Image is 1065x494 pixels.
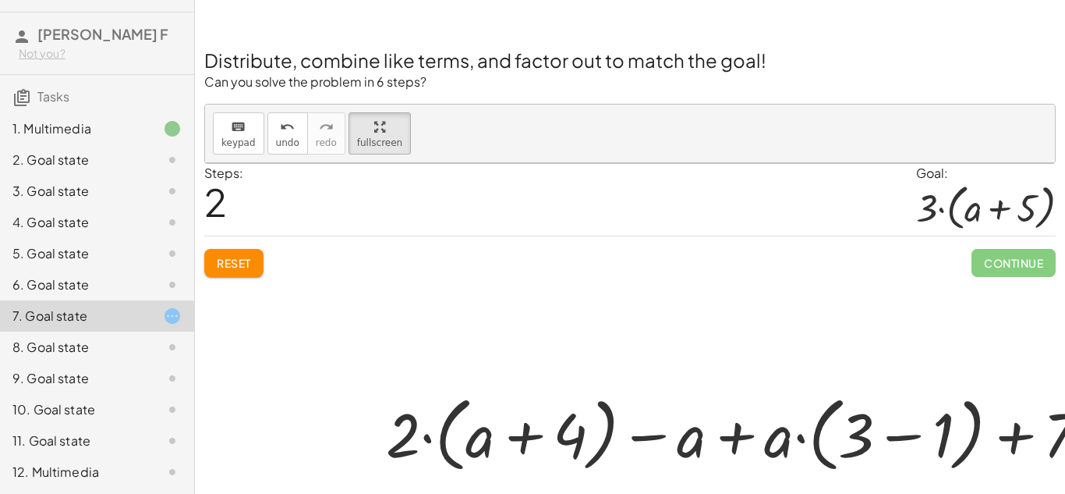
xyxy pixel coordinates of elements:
div: 3. Goal state [12,182,138,201]
span: fullscreen [357,137,402,148]
i: Task not started. [163,338,182,357]
span: undo [276,137,299,148]
div: 11. Goal state [12,432,138,450]
i: Task not started. [163,182,182,201]
div: 2. Goal state [12,151,138,169]
span: keypad [221,137,256,148]
i: Task not started. [163,275,182,294]
i: Task started. [163,307,182,325]
i: undo [280,118,295,137]
button: keyboardkeypad [213,112,264,155]
div: 9. Goal state [12,369,138,388]
span: [PERSON_NAME] F [37,25,168,43]
i: keyboard [231,118,246,137]
i: Task not started. [163,244,182,263]
button: redoredo [307,112,345,155]
div: 4. Goal state [12,213,138,232]
i: Task not started. [163,400,182,419]
i: Task finished. [163,119,182,138]
button: undoundo [267,112,308,155]
i: Task not started. [163,432,182,450]
div: Not you? [19,46,182,62]
i: Task not started. [163,369,182,388]
p: Can you solve the problem in 6 steps? [204,73,1056,91]
i: Task not started. [163,151,182,169]
div: 6. Goal state [12,275,138,294]
div: 5. Goal state [12,244,138,263]
span: Tasks [37,88,69,105]
div: 10. Goal state [12,400,138,419]
label: Steps: [204,165,243,181]
div: 1. Multimedia [12,119,138,138]
span: redo [316,137,337,148]
span: 2 [204,178,227,226]
div: 12. Multimedia [12,463,138,482]
div: 8. Goal state [12,338,138,357]
button: Reset [204,249,264,277]
div: 7. Goal state [12,307,138,325]
i: redo [319,118,334,137]
i: Task not started. [163,213,182,232]
h2: Distribute, combine like terms, and factor out to match the goal! [204,47,1056,73]
button: fullscreen [349,112,411,155]
i: Task not started. [163,463,182,482]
